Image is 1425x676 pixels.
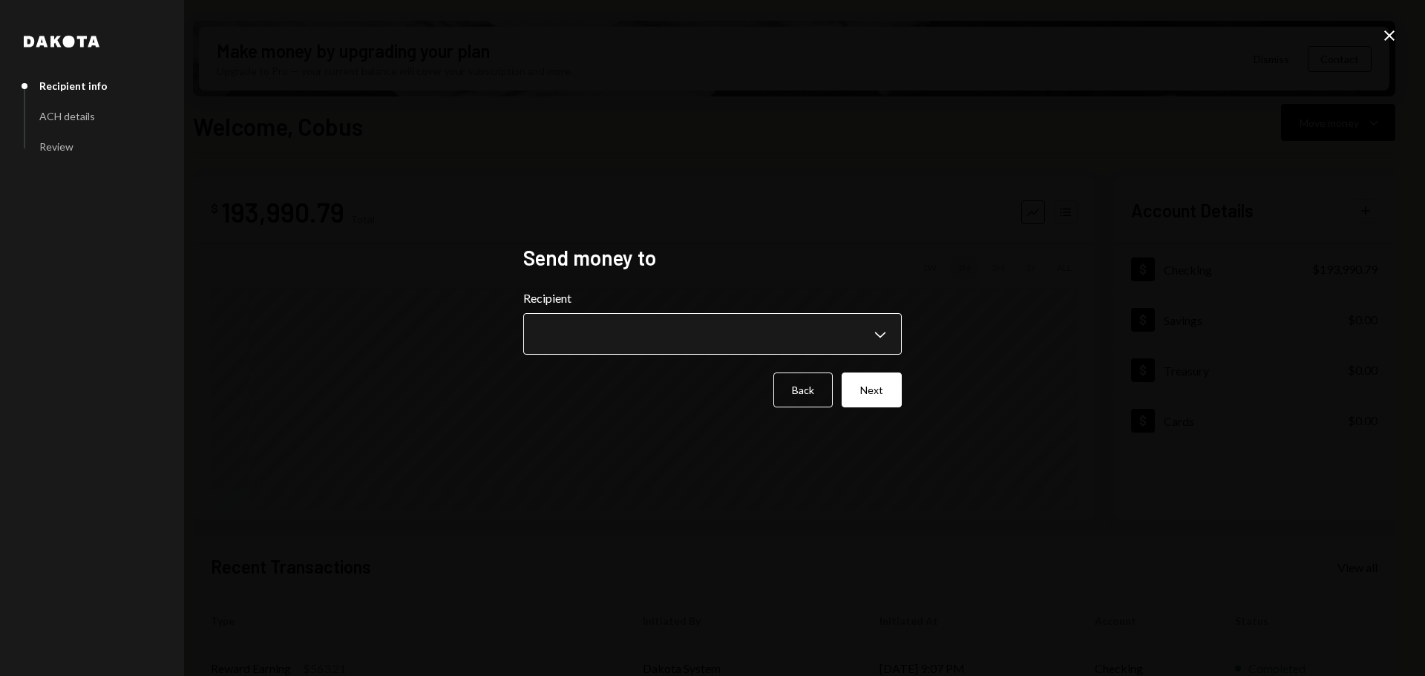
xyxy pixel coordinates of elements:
[39,110,95,122] div: ACH details
[523,289,902,307] label: Recipient
[842,373,902,407] button: Next
[773,373,833,407] button: Back
[523,313,902,355] button: Recipient
[523,243,902,272] h2: Send money to
[39,140,73,153] div: Review
[39,79,108,92] div: Recipient info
